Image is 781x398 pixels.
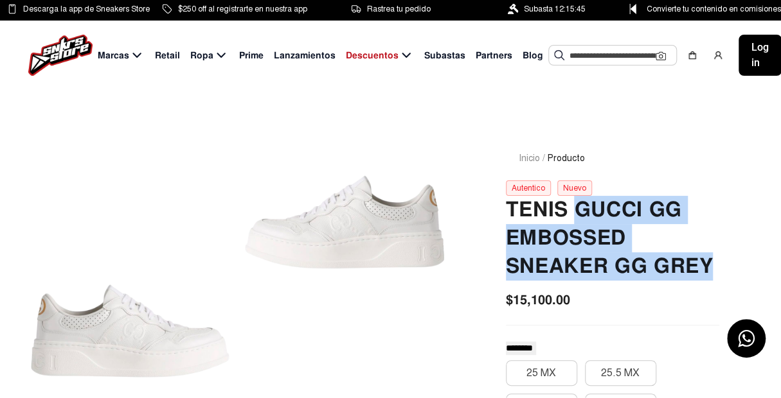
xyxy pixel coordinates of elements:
span: Producto [548,151,585,165]
span: Log in [751,40,769,71]
span: $15,100.00 [506,290,570,309]
span: Convierte tu contenido en comisiones [647,2,781,16]
img: Buscar [554,50,564,60]
img: shopping [687,50,697,60]
span: Partners [476,49,512,62]
span: Marcas [98,49,129,62]
button: 25 MX [506,360,577,386]
img: Control Point Icon [625,4,641,14]
a: Inicio [519,153,540,164]
span: Subasta 12:15:45 [524,2,586,16]
div: Nuevo [557,180,592,196]
img: Cámara [656,51,666,61]
span: Rastrea tu pedido [367,2,431,16]
span: Prime [239,49,264,62]
h2: TENIS GUCCI GG EMBOSSED SNEAKER GG GREY [506,196,719,281]
span: Lanzamientos [274,49,336,62]
img: logo [28,35,93,76]
span: Descuentos [346,49,399,62]
span: / [543,151,545,165]
span: Retail [155,49,180,62]
span: Blog [523,49,543,62]
img: user [713,50,723,60]
span: $250 off al registrarte en nuestra app [178,2,307,16]
span: Subastas [424,49,465,62]
span: Ropa [190,49,213,62]
div: Autentico [506,180,551,196]
button: 25.5 MX [585,360,656,386]
span: Descarga la app de Sneakers Store [23,2,150,16]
